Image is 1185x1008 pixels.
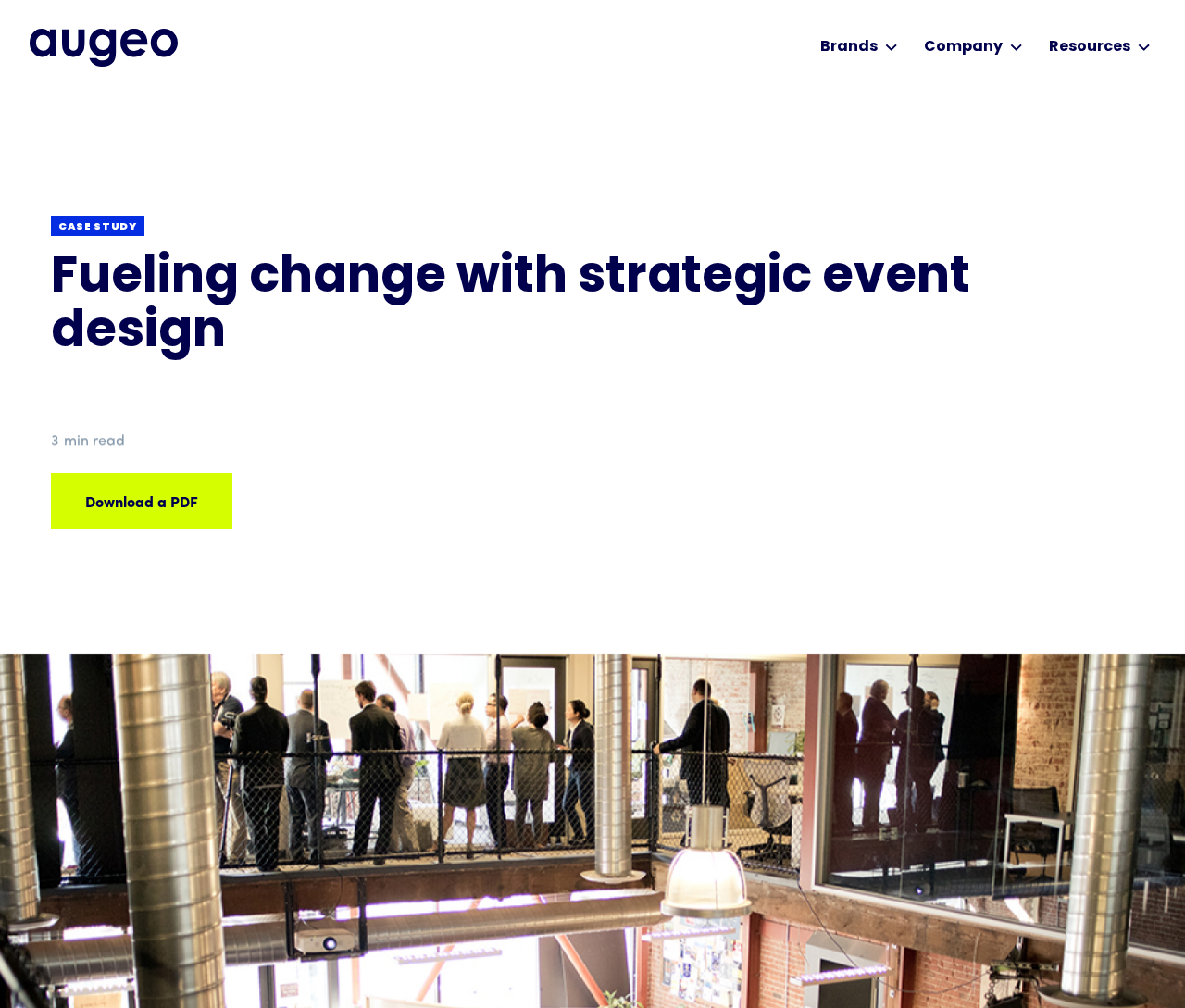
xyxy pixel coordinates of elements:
div: Case study [58,220,137,234]
div: Brands [820,36,878,58]
a: home [30,29,178,66]
div: 3 [51,430,59,453]
h1: Fueling change with strategic event design [51,252,1134,362]
img: Augeo's full logo in midnight blue. [30,29,178,66]
div: Resources [1049,36,1130,58]
div: min read [64,430,125,453]
a: Download a PDF [51,473,232,529]
div: Company [924,36,1003,58]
